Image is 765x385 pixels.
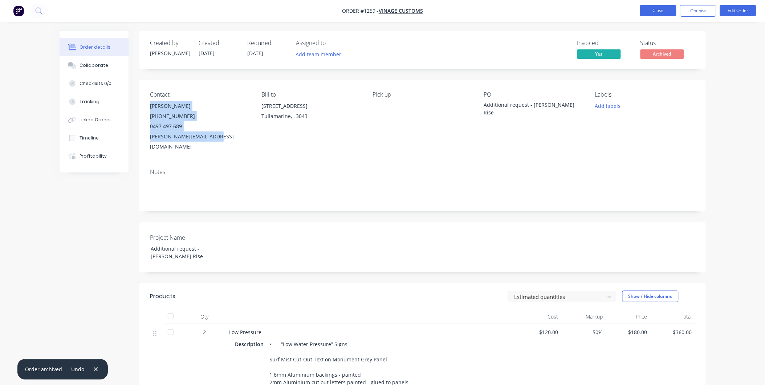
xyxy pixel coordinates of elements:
[150,233,241,242] label: Project Name
[520,328,559,336] span: $120.00
[60,93,129,111] button: Tracking
[80,62,108,69] div: Collaborate
[229,329,262,336] span: Low Pressure
[342,8,379,15] span: Order #1259 -
[561,309,606,324] div: Markup
[60,38,129,56] button: Order details
[150,121,250,131] div: 0497 497 689
[622,291,679,302] button: Show / Hide columns
[150,49,190,57] div: [PERSON_NAME]
[199,50,215,57] span: [DATE]
[60,147,129,165] button: Profitability
[517,309,562,324] div: Cost
[80,117,111,123] div: Linked Orders
[60,111,129,129] button: Linked Orders
[261,101,361,124] div: [STREET_ADDRESS]Tullamarine, , 3043
[150,101,250,152] div: [PERSON_NAME][PHONE_NUMBER]0497 497 689[PERSON_NAME][EMAIL_ADDRESS][DOMAIN_NAME]
[150,111,250,121] div: [PHONE_NUMBER]
[150,169,695,175] div: Notes
[60,129,129,147] button: Timeline
[248,40,288,46] div: Required
[261,111,361,121] div: Tullamarine, , 3043
[484,91,583,98] div: PO
[653,328,692,336] span: $360.00
[183,309,227,324] div: Qty
[640,5,676,16] button: Close
[150,131,250,152] div: [PERSON_NAME][EMAIL_ADDRESS][DOMAIN_NAME]
[292,49,345,59] button: Add team member
[650,309,695,324] div: Total
[606,309,651,324] div: Price
[80,80,111,87] div: Checklists 0/0
[680,5,716,17] button: Options
[720,5,756,16] button: Edit Order
[80,153,107,159] div: Profitability
[379,8,423,15] a: Vinage Customs
[296,40,369,46] div: Assigned to
[261,101,361,111] div: [STREET_ADDRESS]
[640,49,684,58] span: Archived
[68,364,88,374] button: Undo
[150,40,190,46] div: Created by
[577,40,632,46] div: Invoiced
[248,50,264,57] span: [DATE]
[261,91,361,98] div: Bill to
[25,365,62,373] div: Order archived
[13,5,24,16] img: Factory
[609,328,648,336] span: $180.00
[80,44,110,50] div: Order details
[203,328,206,336] span: 2
[199,40,239,46] div: Created
[60,56,129,74] button: Collaborate
[150,292,176,301] div: Products
[484,101,575,116] div: Additional request - [PERSON_NAME] Rise
[235,339,267,349] div: Description
[296,49,346,59] button: Add team member
[80,135,99,141] div: Timeline
[591,101,624,111] button: Add labels
[80,98,99,105] div: Tracking
[373,91,472,98] div: Pick up
[60,74,129,93] button: Checklists 0/0
[595,91,695,98] div: Labels
[150,101,250,111] div: [PERSON_NAME]
[145,243,236,262] div: Additional request - [PERSON_NAME] Rise
[640,40,695,46] div: Status
[577,49,621,58] span: Yes
[150,91,250,98] div: Contact
[564,328,603,336] span: 50%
